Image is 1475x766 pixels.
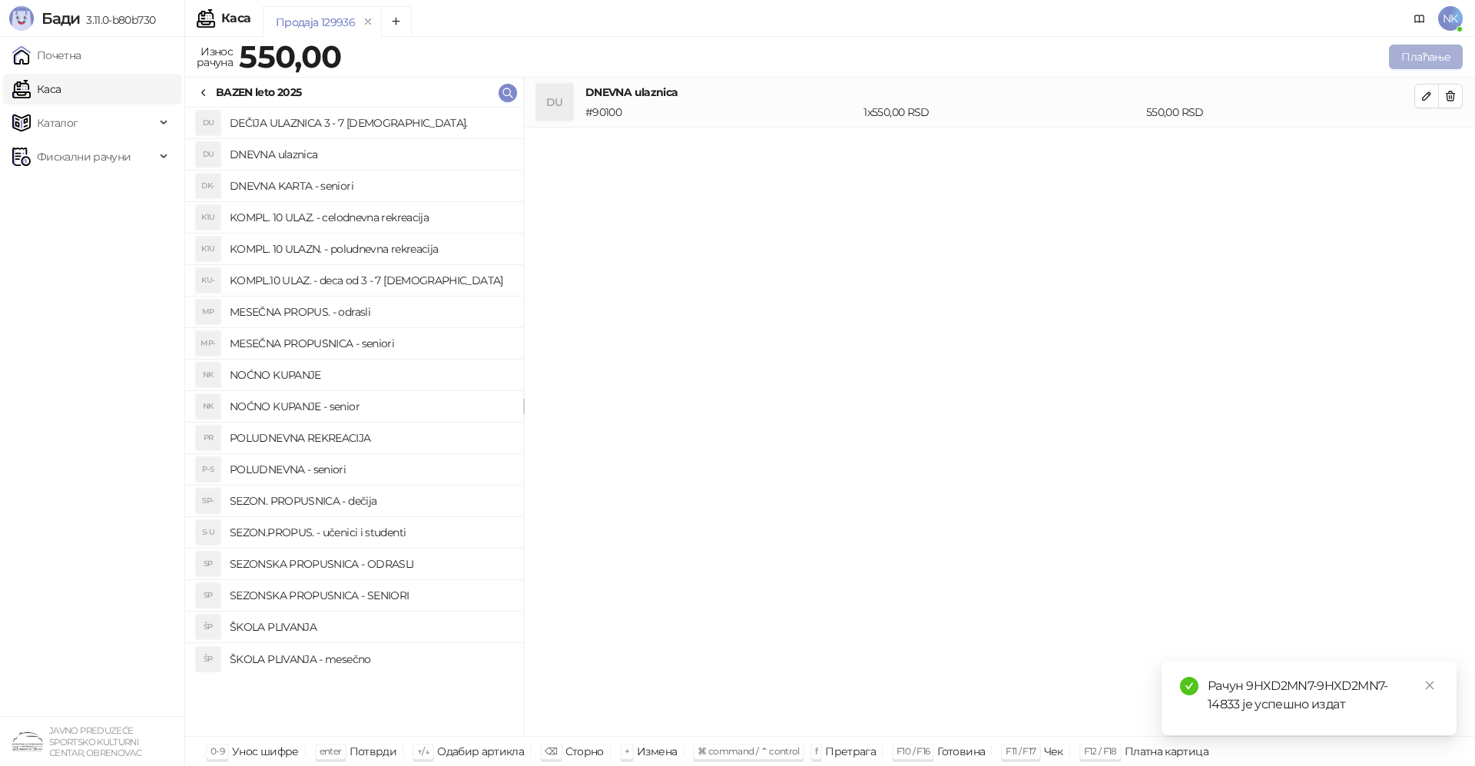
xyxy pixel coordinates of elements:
span: ⌫ [545,745,557,757]
div: ŠP [196,615,220,639]
div: 550,00 RSD [1143,104,1417,121]
div: Каса [221,12,250,25]
a: Close [1421,677,1438,694]
div: KU- [196,268,220,293]
div: MP [196,300,220,324]
div: ŠP [196,647,220,671]
span: F12 / F18 [1084,745,1117,757]
h4: POLUDNEVNA REKREACIJA [230,426,511,450]
span: F11 / F17 [1006,745,1036,757]
h4: DEČIJA ULAZNICA 3 - 7 [DEMOGRAPHIC_DATA]. [230,111,511,135]
img: Logo [9,6,34,31]
h4: DNEVNA ulaznica [585,84,1414,101]
h4: KOMPL. 10 ULAZN. - poludnevna rekreacija [230,237,511,261]
span: close [1424,680,1435,691]
span: Каталог [37,108,78,138]
span: F10 / F16 [897,745,930,757]
div: K1U [196,237,220,261]
div: PR [196,426,220,450]
button: Add tab [381,6,412,37]
div: # 90100 [582,104,860,121]
div: Претрага [825,741,876,761]
div: DU [196,111,220,135]
div: Готовина [937,741,985,761]
div: NK [196,363,220,387]
div: Чек [1044,741,1063,761]
h4: DNEVNA KARTA - seniori [230,174,511,198]
span: Фискални рачуни [37,141,131,172]
a: Документација [1407,6,1432,31]
small: JAVNO PREDUZEĆE SPORTSKO KULTURNI CENTAR, OBRENOVAC [49,725,141,758]
h4: NOĆNO KUPANJE - senior [230,394,511,419]
div: K1U [196,205,220,230]
h4: ŠKOLA PLIVANJA - mesečno [230,647,511,671]
h4: KOMPL.10 ULAZ. - deca od 3 - 7 [DEMOGRAPHIC_DATA] [230,268,511,293]
div: MP- [196,331,220,356]
h4: SEZON.PROPUS. - učenici i studenti [230,520,511,545]
div: BAZEN leto 2025 [216,84,301,101]
img: 64x64-companyLogo-4a28e1f8-f217-46d7-badd-69a834a81aaf.png [12,726,43,757]
h4: NOĆNO KUPANJE [230,363,511,387]
div: Продаја 129936 [276,14,355,31]
div: DU [536,84,573,121]
div: SP- [196,489,220,513]
h4: KOMPL. 10 ULAZ. - celodnevna rekreacija [230,205,511,230]
div: Износ рачуна [194,41,236,72]
button: Плаћање [1389,45,1463,69]
h4: SEZONSKA PROPUSNICA - ODRASLI [230,552,511,576]
h4: SEZON. PROPUSNICA - dečija [230,489,511,513]
h4: SEZONSKA PROPUSNICA - SENIORI [230,583,511,608]
a: Почетна [12,40,81,71]
div: SP [196,552,220,576]
span: ⌘ command / ⌃ control [698,745,800,757]
span: check-circle [1180,677,1198,695]
div: Измена [637,741,677,761]
h4: MESEČNA PROPUS. - odrasli [230,300,511,324]
div: Сторно [565,741,604,761]
div: NK [196,394,220,419]
span: ↑/↓ [417,745,429,757]
div: DK- [196,174,220,198]
div: Унос шифре [232,741,299,761]
div: Одабир артикла [437,741,524,761]
h4: POLUDNEVNA - seniori [230,457,511,482]
h4: ŠKOLA PLIVANJA [230,615,511,639]
h4: MESEČNA PROPUSNICA - seniori [230,331,511,356]
span: + [625,745,629,757]
div: P-S [196,457,220,482]
div: Потврди [350,741,397,761]
div: SP [196,583,220,608]
strong: 550,00 [239,38,341,75]
span: 0-9 [210,745,224,757]
h4: DNEVNA ulaznica [230,142,511,167]
span: enter [320,745,342,757]
a: Каса [12,74,61,104]
span: NK [1438,6,1463,31]
span: f [815,745,817,757]
div: Платна картица [1125,741,1208,761]
span: Бади [41,9,80,28]
div: 1 x 550,00 RSD [860,104,1143,121]
button: remove [358,15,378,28]
div: Рачун 9HXD2MN7-9HXD2MN7-14833 је успешно издат [1208,677,1438,714]
span: 3.11.0-b80b730 [80,13,155,27]
div: DU [196,142,220,167]
div: S-U [196,520,220,545]
div: grid [185,108,523,736]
